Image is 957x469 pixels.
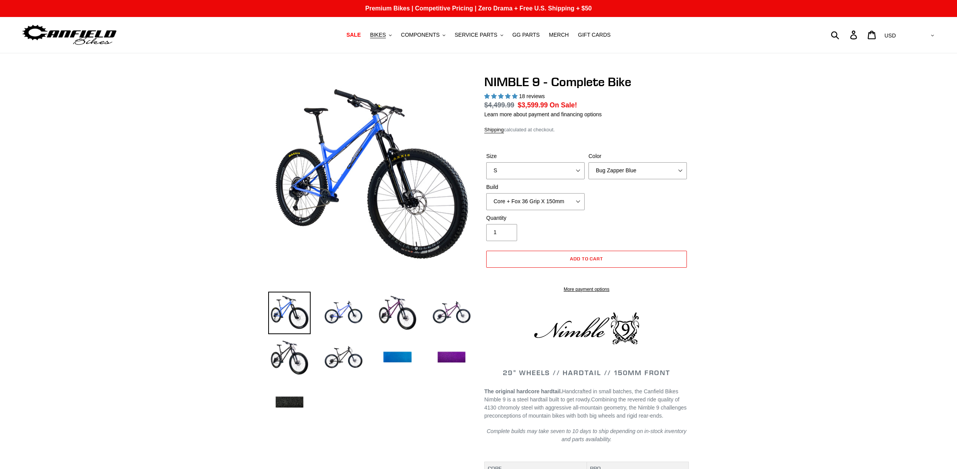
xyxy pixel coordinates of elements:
span: On Sale! [550,100,577,110]
div: calculated at checkout. [484,126,689,134]
a: MERCH [545,30,573,40]
span: SALE [347,32,361,38]
h1: NIMBLE 9 - Complete Bike [484,75,689,89]
label: Quantity [486,214,585,222]
label: Size [486,152,585,160]
span: GG PARTS [512,32,540,38]
span: Handcrafted in small batches, the Canfield Bikes Nimble 9 is a steel hardtail built to get rowdy. [484,388,678,403]
img: Load image into Gallery viewer, NIMBLE 9 - Complete Bike [376,292,419,334]
img: Load image into Gallery viewer, NIMBLE 9 - Complete Bike [376,336,419,379]
img: NIMBLE 9 - Complete Bike [270,76,471,278]
button: Add to cart [486,251,687,268]
a: GIFT CARDS [574,30,615,40]
img: Load image into Gallery viewer, NIMBLE 9 - Complete Bike [268,292,311,334]
input: Search [835,26,855,43]
a: Shipping [484,127,504,133]
label: Build [486,183,585,191]
button: SERVICE PARTS [451,30,507,40]
img: Load image into Gallery viewer, NIMBLE 9 - Complete Bike [268,336,311,379]
span: Add to cart [570,256,604,262]
span: MERCH [549,32,569,38]
span: SERVICE PARTS [455,32,497,38]
span: BIKES [370,32,386,38]
a: Learn more about payment and financing options [484,111,602,117]
img: Load image into Gallery viewer, NIMBLE 9 - Complete Bike [430,336,473,379]
span: GIFT CARDS [578,32,611,38]
label: Color [588,152,687,160]
span: $3,599.99 [518,101,548,109]
span: COMPONENTS [401,32,440,38]
strong: The original hardcore hardtail. [484,388,562,394]
a: More payment options [486,286,687,293]
img: Canfield Bikes [21,23,118,47]
button: BIKES [366,30,396,40]
span: 29" WHEELS // HARDTAIL // 150MM FRONT [503,368,670,377]
span: 18 reviews [519,93,545,99]
span: 4.89 stars [484,93,519,99]
img: Load image into Gallery viewer, NIMBLE 9 - Complete Bike [322,336,365,379]
img: Load image into Gallery viewer, NIMBLE 9 - Complete Bike [430,292,473,334]
em: Complete builds may take seven to 10 days to ship depending on in-stock inventory and parts avail... [487,428,686,442]
s: $4,499.99 [484,101,514,109]
a: GG PARTS [509,30,544,40]
a: SALE [343,30,365,40]
span: Combining the revered ride quality of 4130 chromoly steel with aggressive all-mountain geometry, ... [484,396,686,419]
button: COMPONENTS [397,30,449,40]
img: Load image into Gallery viewer, NIMBLE 9 - Complete Bike [322,292,365,334]
img: Load image into Gallery viewer, NIMBLE 9 - Complete Bike [268,381,311,424]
